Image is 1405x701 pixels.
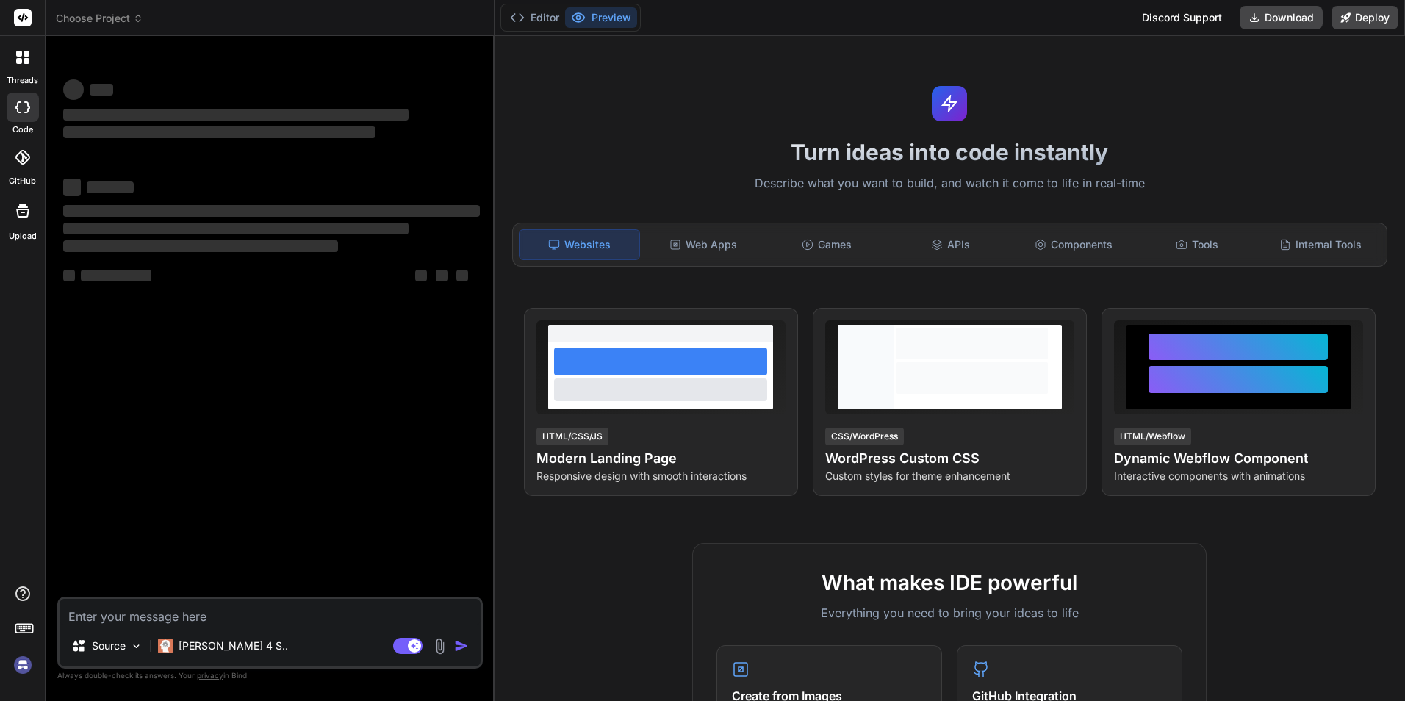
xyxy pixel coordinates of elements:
[90,84,113,96] span: ‌
[9,230,37,242] label: Upload
[536,448,786,469] h4: Modern Landing Page
[716,604,1182,622] p: Everything you need to bring your ideas to life
[63,79,84,100] span: ‌
[415,270,427,281] span: ‌
[10,653,35,677] img: signin
[890,229,1010,260] div: APIs
[92,639,126,653] p: Source
[63,223,409,234] span: ‌
[7,74,38,87] label: threads
[431,638,448,655] img: attachment
[565,7,637,28] button: Preview
[766,229,887,260] div: Games
[519,229,641,260] div: Websites
[81,270,151,281] span: ‌
[504,7,565,28] button: Editor
[12,123,33,136] label: code
[57,669,483,683] p: Always double-check its answers. Your in Bind
[130,640,143,653] img: Pick Models
[436,270,448,281] span: ‌
[716,567,1182,598] h2: What makes IDE powerful
[63,126,375,138] span: ‌
[1114,448,1363,469] h4: Dynamic Webflow Component
[536,469,786,483] p: Responsive design with smooth interactions
[179,639,288,653] p: [PERSON_NAME] 4 S..
[825,428,904,445] div: CSS/WordPress
[63,240,338,252] span: ‌
[1137,229,1257,260] div: Tools
[1013,229,1134,260] div: Components
[63,179,81,196] span: ‌
[87,181,134,193] span: ‌
[1114,469,1363,483] p: Interactive components with animations
[1114,428,1191,445] div: HTML/Webflow
[456,270,468,281] span: ‌
[197,671,223,680] span: privacy
[1240,6,1323,29] button: Download
[536,428,608,445] div: HTML/CSS/JS
[63,205,480,217] span: ‌
[1260,229,1381,260] div: Internal Tools
[56,11,143,26] span: Choose Project
[63,109,409,121] span: ‌
[503,139,1397,165] h1: Turn ideas into code instantly
[825,469,1074,483] p: Custom styles for theme enhancement
[825,448,1074,469] h4: WordPress Custom CSS
[9,175,36,187] label: GitHub
[63,270,75,281] span: ‌
[158,639,173,653] img: Claude 4 Sonnet
[1332,6,1398,29] button: Deploy
[454,639,469,653] img: icon
[643,229,763,260] div: Web Apps
[503,174,1397,193] p: Describe what you want to build, and watch it come to life in real-time
[1133,6,1231,29] div: Discord Support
